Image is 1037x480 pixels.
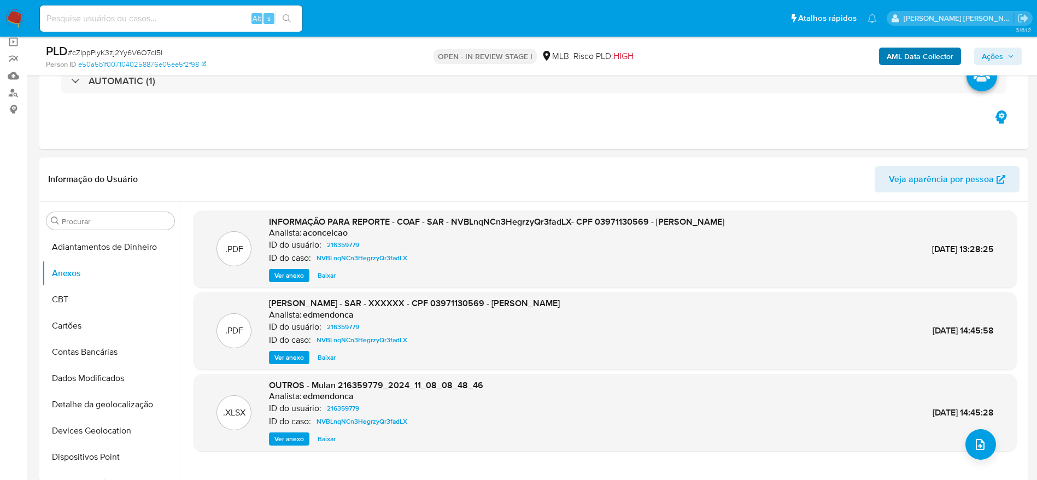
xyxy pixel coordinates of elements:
span: 216359779 [327,320,359,333]
button: Contas Bancárias [42,339,179,365]
div: AUTOMATIC (1) [61,68,1006,93]
button: Adiantamentos de Dinheiro [42,234,179,260]
p: ID do usuário: [269,321,321,332]
a: 216359779 [323,402,364,415]
a: NVBLnqNCn3HegrzyQr3fadLX [312,333,412,347]
button: Cartões [42,313,179,339]
button: upload-file [965,429,996,460]
span: [DATE] 13:28:25 [932,243,994,255]
p: ID do caso: [269,335,311,346]
b: PLD [46,42,68,60]
p: .PDF [225,325,243,337]
span: Risco PLD: [573,50,634,62]
span: 3.161.2 [1016,26,1032,34]
button: Ações [974,48,1022,65]
span: NVBLnqNCn3HegrzyQr3fadLX [317,333,407,347]
span: Ver anexo [274,434,304,444]
button: CBT [42,286,179,313]
span: 216359779 [327,402,359,415]
a: 216359779 [323,320,364,333]
input: Procurar [62,216,170,226]
button: Ver anexo [269,432,309,446]
p: lucas.santiago@mercadolivre.com [904,13,1014,24]
p: ID do usuário: [269,403,321,414]
span: Baixar [318,434,336,444]
button: search-icon [276,11,298,26]
span: # cZIppPIyK3zj2Yy6V6O7cl5l [68,47,162,58]
button: Baixar [312,351,341,364]
a: NVBLnqNCn3HegrzyQr3fadLX [312,251,412,265]
span: [DATE] 14:45:58 [933,324,994,337]
span: Ver anexo [274,352,304,363]
span: INFORMAÇÃO PARA REPORTE - COAF - SAR - NVBLnqNCn3HegrzyQr3fadLX- CPF 03971130569 - [PERSON_NAME] [269,215,724,228]
span: [DATE] 14:45:28 [933,406,994,419]
span: NVBLnqNCn3HegrzyQr3fadLX [317,415,407,428]
button: Dispositivos Point [42,444,179,470]
p: Analista: [269,391,302,402]
span: NVBLnqNCn3HegrzyQr3fadLX [317,251,407,265]
button: AML Data Collector [879,48,961,65]
button: Ver anexo [269,351,309,364]
button: Baixar [312,432,341,446]
p: ID do usuário: [269,239,321,250]
p: OPEN - IN REVIEW STAGE I [433,49,537,64]
span: HIGH [613,50,634,62]
p: .PDF [225,243,243,255]
a: Sair [1017,13,1029,24]
b: AML Data Collector [887,48,953,65]
span: Ações [982,48,1003,65]
span: Ver anexo [274,270,304,281]
span: 216359779 [327,238,359,251]
h6: edmendonca [303,391,354,402]
p: ID do caso: [269,416,311,427]
a: NVBLnqNCn3HegrzyQr3fadLX [312,415,412,428]
a: e50a5b1f0071040258876e05ee5f2f98 [78,60,206,69]
span: [PERSON_NAME] - SAR - XXXXXX - CPF 03971130569 - [PERSON_NAME] [269,297,560,309]
span: OUTROS - Mulan 216359779_2024_11_08_08_48_46 [269,379,483,391]
button: Anexos [42,260,179,286]
span: Alt [253,13,261,24]
h1: Informação do Usuário [48,174,138,185]
a: 216359779 [323,238,364,251]
p: .XLSX [223,407,245,419]
span: s [267,13,271,24]
h6: edmendonca [303,309,354,320]
b: Person ID [46,60,76,69]
p: Analista: [269,309,302,320]
button: Detalhe da geolocalização [42,391,179,418]
button: Devices Geolocation [42,418,179,444]
div: MLB [541,50,569,62]
span: Baixar [318,352,336,363]
input: Pesquise usuários ou casos... [40,11,302,26]
h6: aconceicao [303,227,348,238]
span: Veja aparência por pessoa [889,166,994,192]
span: Atalhos rápidos [798,13,857,24]
button: Ver anexo [269,269,309,282]
p: ID do caso: [269,253,311,264]
button: Procurar [51,216,60,225]
button: Veja aparência por pessoa [875,166,1020,192]
button: Dados Modificados [42,365,179,391]
h3: AUTOMATIC (1) [89,75,155,87]
button: Baixar [312,269,341,282]
p: Analista: [269,227,302,238]
span: Baixar [318,270,336,281]
a: Notificações [868,14,877,23]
